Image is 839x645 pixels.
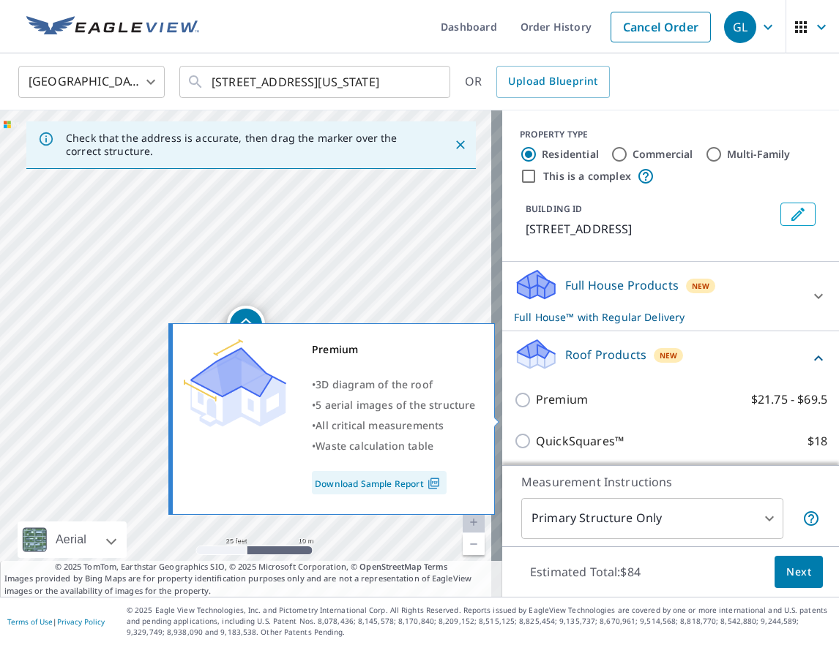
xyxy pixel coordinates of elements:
a: Upload Blueprint [496,66,609,98]
p: Roof Products [565,346,646,363]
div: Roof ProductsNew [514,337,827,379]
div: • [312,395,476,415]
label: Residential [542,147,599,162]
span: New [692,280,710,292]
p: $21.75 - $69.5 [751,391,827,409]
p: [STREET_ADDRESS] [526,220,775,238]
p: QuickSquares™ [536,432,624,450]
span: Waste calculation table [316,439,433,453]
p: | [7,617,105,626]
div: PROPERTY TYPE [520,128,821,141]
a: Current Level 20, Zoom Out [463,533,485,555]
span: Upload Blueprint [508,72,597,91]
label: Commercial [633,147,693,162]
p: Full House Products [565,276,679,294]
label: Multi-Family [727,147,791,162]
a: OpenStreetMap [359,561,421,572]
p: Measurement Instructions [521,473,820,491]
div: • [312,436,476,456]
div: • [312,415,476,436]
img: EV Logo [26,16,199,38]
span: Your report will include only the primary structure on the property. For example, a detached gara... [802,510,820,527]
p: BUILDING ID [526,203,582,215]
span: 3D diagram of the roof [316,377,433,391]
div: Aerial [51,521,91,558]
span: New [660,350,678,361]
div: • [312,374,476,395]
a: Cancel Order [611,12,711,42]
span: 5 aerial images of the structure [316,398,475,412]
p: $18 [808,432,827,450]
span: © 2025 TomTom, Earthstar Geographics SIO, © 2025 Microsoft Corporation, © [55,561,448,573]
input: Search by address or latitude-longitude [212,61,420,102]
div: Dropped pin, building 1, Residential property, 393 Roaring Brook Dr Hunlock Creek, PA 18621 [227,306,265,351]
div: [GEOGRAPHIC_DATA] [18,61,165,102]
p: Estimated Total: $84 [518,556,652,588]
p: Premium [536,391,588,409]
a: Terms of Use [7,616,53,627]
button: Close [451,135,470,154]
a: Download Sample Report [312,471,447,494]
button: Edit building 1 [780,203,816,226]
a: Privacy Policy [57,616,105,627]
span: All critical measurements [316,418,444,432]
p: Full House™ with Regular Delivery [514,309,801,325]
p: © 2025 Eagle View Technologies, Inc. and Pictometry International Corp. All Rights Reserved. Repo... [127,605,832,638]
span: Next [786,563,811,581]
label: This is a complex [543,169,631,184]
a: Current Level 20, Zoom In Disabled [463,511,485,533]
a: Terms [424,561,448,572]
div: Premium [312,339,476,360]
button: Next [775,556,823,589]
div: Primary Structure Only [521,498,783,539]
p: Check that the address is accurate, then drag the marker over the correct structure. [66,132,428,158]
div: Aerial [18,521,127,558]
img: Premium [184,339,286,427]
div: Full House ProductsNewFull House™ with Regular Delivery [514,268,827,325]
img: Pdf Icon [424,477,444,490]
div: GL [724,11,756,43]
div: OR [465,66,610,98]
